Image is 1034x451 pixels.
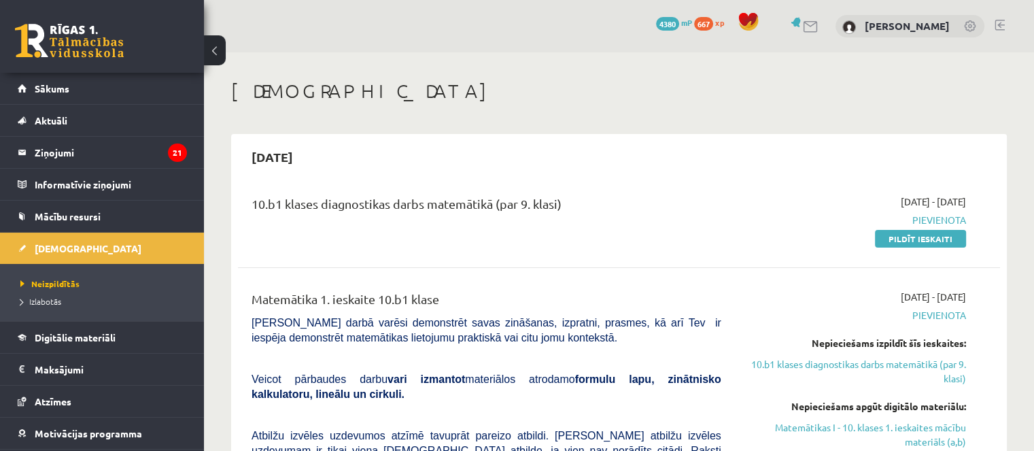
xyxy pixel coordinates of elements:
a: 667 xp [694,17,731,28]
span: Sākums [35,82,69,95]
a: 4380 mP [656,17,692,28]
span: Izlabotās [20,296,61,307]
span: Pievienota [742,308,966,322]
legend: Informatīvie ziņojumi [35,169,187,200]
span: Digitālie materiāli [35,331,116,344]
span: Veicot pārbaudes darbu materiālos atrodamo [252,373,721,400]
a: [DEMOGRAPHIC_DATA] [18,233,187,264]
a: Motivācijas programma [18,418,187,449]
img: Diana Aleksandrova [842,20,856,34]
span: 667 [694,17,713,31]
h2: [DATE] [238,141,307,173]
b: formulu lapu, zinātnisko kalkulatoru, lineālu un cirkuli. [252,373,721,400]
a: Informatīvie ziņojumi [18,169,187,200]
a: Rīgas 1. Tālmācības vidusskola [15,24,124,58]
a: Matemātikas I - 10. klases 1. ieskaites mācību materiāls (a,b) [742,420,966,449]
span: mP [681,17,692,28]
span: xp [715,17,724,28]
legend: Maksājumi [35,354,187,385]
div: Matemātika 1. ieskaite 10.b1 klase [252,290,721,315]
a: Maksājumi [18,354,187,385]
div: 10.b1 klases diagnostikas darbs matemātikā (par 9. klasi) [252,195,721,220]
span: [DATE] - [DATE] [901,290,966,304]
span: Motivācijas programma [35,427,142,439]
div: Nepieciešams apgūt digitālo materiālu: [742,399,966,414]
span: [DEMOGRAPHIC_DATA] [35,242,141,254]
b: vari izmantot [387,373,465,385]
a: Digitālie materiāli [18,322,187,353]
a: Atzīmes [18,386,187,417]
span: Atzīmes [35,395,71,407]
a: Neizpildītās [20,278,190,290]
a: Sākums [18,73,187,104]
a: Pildīt ieskaiti [875,230,966,248]
span: Pievienota [742,213,966,227]
a: Ziņojumi21 [18,137,187,168]
div: Nepieciešams izpildīt šīs ieskaites: [742,336,966,350]
span: [PERSON_NAME] darbā varēsi demonstrēt savas zināšanas, izpratni, prasmes, kā arī Tev ir iespēja d... [252,317,721,344]
i: 21 [168,144,187,162]
span: Neizpildītās [20,278,80,289]
a: Izlabotās [20,295,190,307]
a: 10.b1 klases diagnostikas darbs matemātikā (par 9. klasi) [742,357,966,386]
span: Mācību resursi [35,210,101,222]
a: [PERSON_NAME] [865,19,950,33]
a: Aktuāli [18,105,187,136]
h1: [DEMOGRAPHIC_DATA] [231,80,1007,103]
span: [DATE] - [DATE] [901,195,966,209]
legend: Ziņojumi [35,137,187,168]
span: 4380 [656,17,679,31]
span: Aktuāli [35,114,67,127]
a: Mācību resursi [18,201,187,232]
